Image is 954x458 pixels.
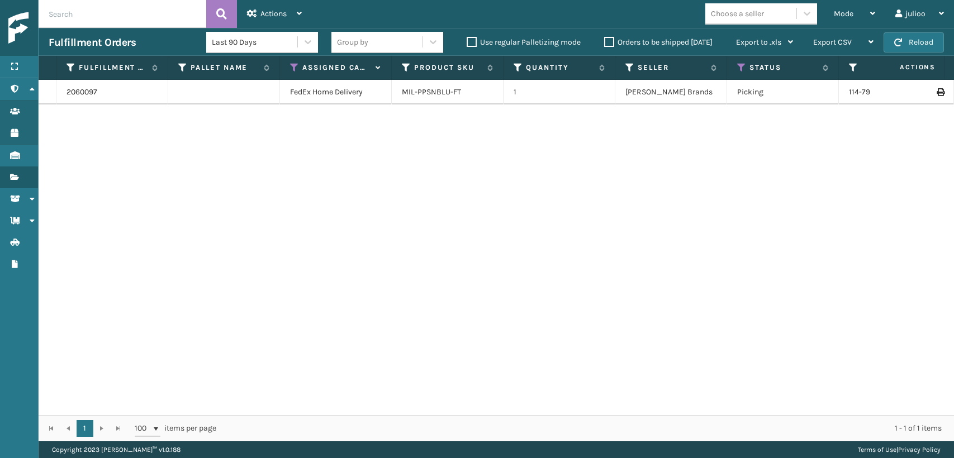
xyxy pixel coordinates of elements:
span: items per page [135,420,216,437]
a: Privacy Policy [898,446,941,454]
div: Group by [337,36,368,48]
span: Mode [834,9,853,18]
td: FedEx Home Delivery [280,80,392,104]
label: Orders to be shipped [DATE] [604,37,713,47]
label: Pallet Name [191,63,258,73]
label: Assigned Carrier Service [302,63,370,73]
i: Print Label [937,88,943,96]
p: Copyright 2023 [PERSON_NAME]™ v 1.0.188 [52,441,181,458]
label: Fulfillment Order Id [79,63,146,73]
label: Quantity [526,63,594,73]
div: | [858,441,941,458]
img: logo [8,12,109,44]
span: Export to .xls [736,37,781,47]
a: Terms of Use [858,446,896,454]
a: 1 [77,420,93,437]
label: Use regular Palletizing mode [467,37,581,47]
div: 1 - 1 of 1 items [232,423,942,434]
span: Actions [260,9,287,18]
span: Export CSV [813,37,852,47]
div: Last 90 Days [212,36,298,48]
td: 1 [504,80,615,104]
label: Product SKU [414,63,482,73]
td: [PERSON_NAME] Brands [615,80,727,104]
label: Status [749,63,817,73]
a: 2060097 [67,87,97,98]
a: MIL-PPSNBLU-FT [402,87,461,97]
span: 100 [135,423,151,434]
span: Actions [865,58,942,77]
td: Picking [727,80,839,104]
button: Reload [884,32,944,53]
td: 114-7950352-5275455 [839,80,951,104]
h3: Fulfillment Orders [49,36,136,49]
div: Choose a seller [711,8,764,20]
label: Seller [638,63,705,73]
